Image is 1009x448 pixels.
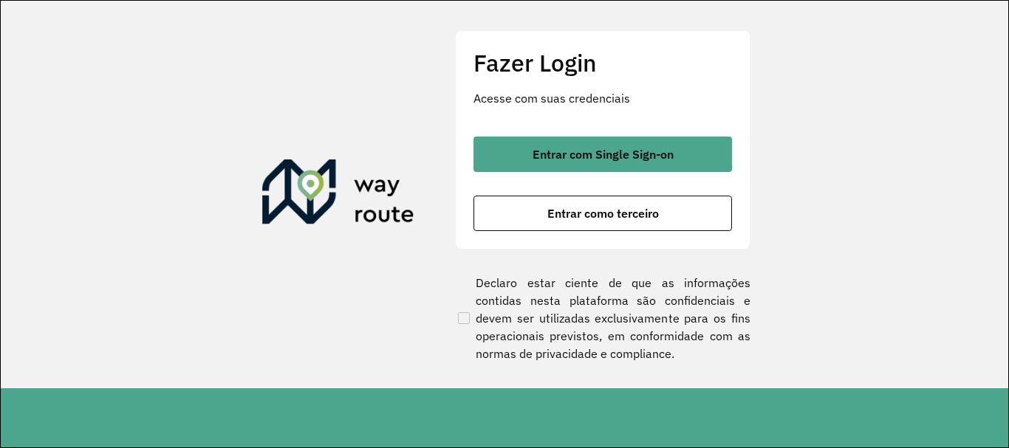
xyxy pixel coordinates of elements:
span: Entrar como terceiro [547,207,659,219]
button: button [473,137,732,172]
img: Roteirizador AmbevTech [262,159,414,230]
h2: Fazer Login [473,49,732,77]
label: Declaro estar ciente de que as informações contidas nesta plataforma são confidenciais e devem se... [455,274,750,362]
button: button [473,196,732,231]
span: Entrar com Single Sign-on [533,148,674,160]
p: Acesse com suas credenciais [473,89,732,107]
